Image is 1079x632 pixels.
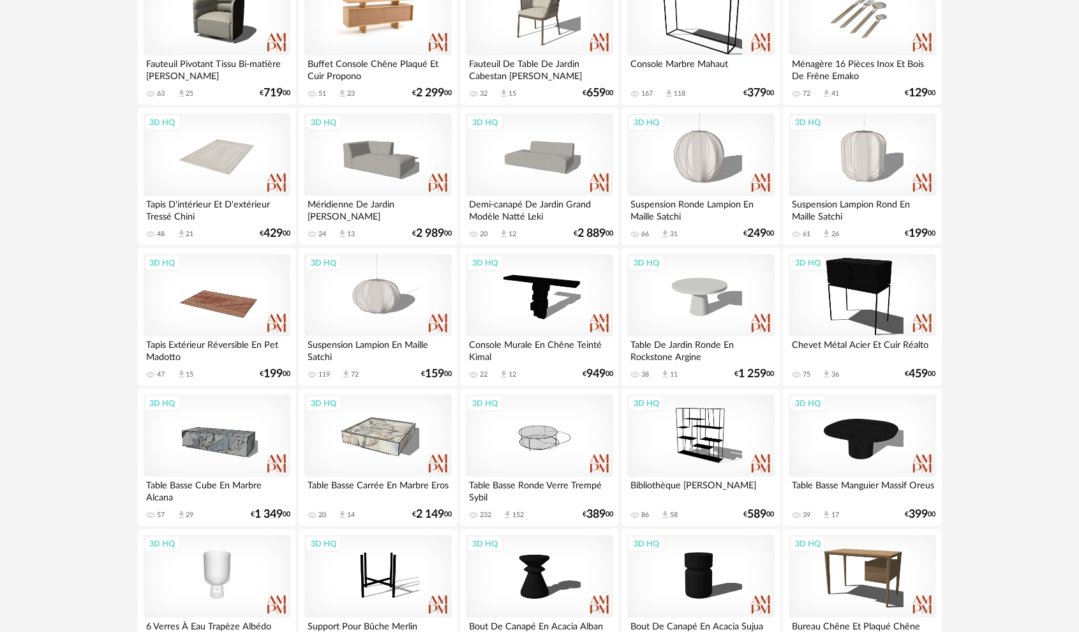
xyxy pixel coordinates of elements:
span: 399 [909,510,928,519]
div: 3D HQ [789,114,826,131]
div: 14 [347,511,355,520]
div: € 00 [744,89,775,98]
div: 167 [641,89,653,98]
div: Buffet Console Chêne Plaqué Et Cuir Propono [304,56,451,81]
div: 72 [803,89,810,98]
span: 159 [425,370,444,379]
div: € 00 [421,370,452,379]
span: Download icon [660,510,670,520]
div: € 00 [260,89,290,98]
div: 119 [318,370,330,379]
div: Tapis D'intérieur Et D'extérieur Tressé Chini [144,196,290,222]
div: 48 [158,230,165,239]
span: 949 [586,370,606,379]
div: 3D HQ [628,114,665,131]
div: 12 [509,230,516,239]
div: € 00 [905,510,936,519]
div: 41 [831,89,839,98]
a: 3D HQ Demi-canapé De Jardin Grand Modèle Natté Leki 20 Download icon 12 €2 88900 [460,108,618,246]
span: 199 [909,229,928,238]
div: Table Basse Carrée En Marbre Eros [304,477,451,502]
span: Download icon [499,89,509,98]
div: 3D HQ [305,255,342,271]
div: € 00 [583,370,613,379]
div: 72 [351,370,359,379]
div: 36 [831,370,839,379]
span: Download icon [822,89,831,98]
div: 24 [318,230,326,239]
span: Download icon [177,89,186,98]
div: 63 [158,89,165,98]
div: 3D HQ [305,395,342,412]
div: Ménagère 16 Pièces Inox Et Bois De Frêne Emako [789,56,935,81]
span: 389 [586,510,606,519]
span: Download icon [338,229,347,239]
span: Download icon [822,370,831,379]
a: 3D HQ Suspension Lampion Rond En Maille Satchi 61 Download icon 26 €19900 [783,108,941,246]
div: Fauteuil De Table De Jardin Cabestan [PERSON_NAME] [466,56,613,81]
div: Suspension Ronde Lampion En Maille Satchi [627,196,774,222]
a: 3D HQ Suspension Lampion En Maille Satchi 119 Download icon 72 €15900 [299,248,457,386]
div: 3D HQ [789,536,826,552]
span: Download icon [177,229,186,239]
span: 2 989 [416,229,444,238]
span: Download icon [660,370,670,379]
span: Download icon [822,229,831,239]
a: 3D HQ Table Basse Carrée En Marbre Eros 20 Download icon 14 €2 14900 [299,389,457,527]
span: 249 [748,229,767,238]
span: 429 [264,229,283,238]
div: Table De Jardin Ronde En Rockstone Argine [627,336,774,362]
div: 86 [641,511,649,520]
div: 3D HQ [305,114,342,131]
span: Download icon [338,510,347,520]
a: 3D HQ Chevet Métal Acier Et Cuir Réalto 75 Download icon 36 €45900 [783,248,941,386]
div: Console Murale En Chêne Teinté Kimal [466,336,613,362]
div: 3D HQ [144,536,181,552]
div: € 00 [260,370,290,379]
div: 3D HQ [466,395,503,412]
div: 3D HQ [305,536,342,552]
span: 659 [586,89,606,98]
div: € 00 [412,510,452,519]
a: 3D HQ Bibliothèque [PERSON_NAME] 86 Download icon 58 €58900 [621,389,780,527]
a: 3D HQ Méridienne De Jardin [PERSON_NAME] 24 Download icon 13 €2 98900 [299,108,457,246]
div: 20 [480,230,487,239]
div: 232 [480,511,491,520]
a: 3D HQ Table De Jardin Ronde En Rockstone Argine 38 Download icon 11 €1 25900 [621,248,780,386]
div: € 00 [260,229,290,238]
div: 26 [831,230,839,239]
span: Download icon [664,89,674,98]
div: € 00 [251,510,290,519]
div: 3D HQ [789,255,826,271]
div: 3D HQ [628,255,665,271]
span: 2 299 [416,89,444,98]
div: 3D HQ [466,255,503,271]
a: 3D HQ Table Basse Ronde Verre Trempé Sybil 232 Download icon 152 €38900 [460,389,618,527]
div: Console Marbre Mahaut [627,56,774,81]
div: 32 [480,89,487,98]
div: 39 [803,511,810,520]
span: 129 [909,89,928,98]
span: 719 [264,89,283,98]
span: 2 149 [416,510,444,519]
div: 12 [509,370,516,379]
div: 3D HQ [628,536,665,552]
div: 118 [674,89,685,98]
div: € 00 [905,89,936,98]
div: Chevet Métal Acier Et Cuir Réalto [789,336,935,362]
div: 11 [670,370,678,379]
a: 3D HQ Suspension Ronde Lampion En Maille Satchi 66 Download icon 31 €24900 [621,108,780,246]
div: 47 [158,370,165,379]
div: 15 [186,370,194,379]
span: Download icon [822,510,831,520]
div: 3D HQ [144,255,181,271]
div: 15 [509,89,516,98]
div: € 00 [583,510,613,519]
span: 589 [748,510,767,519]
span: 459 [909,370,928,379]
div: € 00 [905,229,936,238]
span: Download icon [177,510,186,520]
div: 13 [347,230,355,239]
div: Méridienne De Jardin [PERSON_NAME] [304,196,451,222]
div: 22 [480,370,487,379]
